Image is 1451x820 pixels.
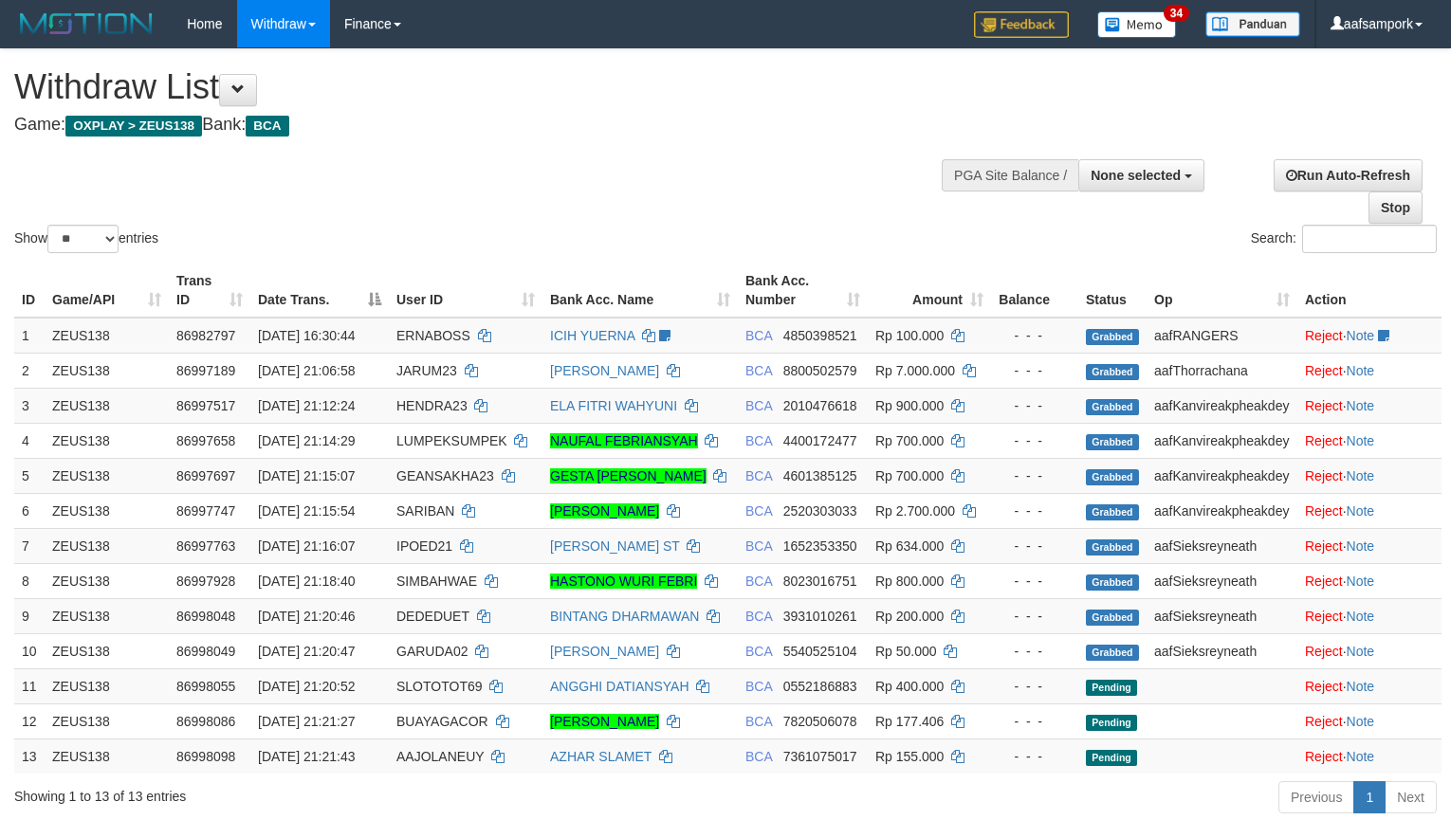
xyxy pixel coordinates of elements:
[783,679,857,694] span: Copy 0552186883 to clipboard
[1305,538,1343,554] a: Reject
[1091,168,1181,183] span: None selected
[396,538,452,554] span: IPOED21
[783,468,857,483] span: Copy 4601385125 to clipboard
[745,644,772,659] span: BCA
[1086,610,1139,626] span: Grabbed
[1347,433,1375,448] a: Note
[396,503,454,519] span: SARIBAN
[246,116,288,137] span: BCA
[999,431,1071,450] div: - - -
[550,328,634,343] a: ICIH YUERNA
[1086,750,1137,766] span: Pending
[14,563,45,598] td: 8
[396,609,469,624] span: DEDEDUET
[258,468,355,483] span: [DATE] 21:15:07
[176,398,235,413] span: 86997517
[45,668,169,703] td: ZEUS138
[875,468,944,483] span: Rp 700.000
[45,598,169,633] td: ZEUS138
[1086,715,1137,731] span: Pending
[1297,633,1442,668] td: ·
[1305,503,1343,519] a: Reject
[1251,225,1437,253] label: Search:
[1147,493,1297,528] td: aafKanvireakpheakdey
[1086,329,1139,345] span: Grabbed
[875,679,944,694] span: Rp 400.000
[250,264,389,318] th: Date Trans.: activate to sort column descending
[1385,781,1437,813] a: Next
[745,363,772,378] span: BCA
[258,503,355,519] span: [DATE] 21:15:54
[999,607,1071,626] div: - - -
[1347,468,1375,483] a: Note
[258,538,355,554] span: [DATE] 21:16:07
[14,738,45,774] td: 13
[783,363,857,378] span: Copy 8800502579 to clipboard
[1086,539,1139,556] span: Grabbed
[1297,668,1442,703] td: ·
[14,9,158,38] img: MOTION_logo.png
[65,116,202,137] span: OXPLAY > ZEUS138
[542,264,738,318] th: Bank Acc. Name: activate to sort column ascending
[783,574,857,589] span: Copy 8023016751 to clipboard
[550,468,707,483] a: GESTA [PERSON_NAME]
[999,326,1071,345] div: - - -
[1347,574,1375,589] a: Note
[1297,353,1442,388] td: ·
[396,644,468,659] span: GARUDA02
[45,528,169,563] td: ZEUS138
[875,433,944,448] span: Rp 700.000
[783,398,857,413] span: Copy 2010476618 to clipboard
[1297,528,1442,563] td: ·
[1297,423,1442,458] td: ·
[991,264,1078,318] th: Balance
[1302,225,1437,253] input: Search:
[396,714,488,729] span: BUAYAGACOR
[258,433,355,448] span: [DATE] 21:14:29
[1147,598,1297,633] td: aafSieksreyneath
[14,116,948,135] h4: Game: Bank:
[396,468,494,483] span: GEANSAKHA23
[396,363,457,378] span: JARUM23
[1347,538,1375,554] a: Note
[396,433,507,448] span: LUMPEKSUMPEK
[1147,353,1297,388] td: aafThorrachana
[1086,434,1139,450] span: Grabbed
[875,574,944,589] span: Rp 800.000
[875,328,944,343] span: Rp 100.000
[550,679,689,694] a: ANGGHI DATIANSYAH
[999,361,1071,380] div: - - -
[1347,749,1375,764] a: Note
[745,714,772,729] span: BCA
[875,363,955,378] span: Rp 7.000.000
[258,609,355,624] span: [DATE] 21:20:46
[999,677,1071,696] div: - - -
[14,318,45,354] td: 1
[1347,679,1375,694] a: Note
[14,264,45,318] th: ID
[1297,264,1442,318] th: Action
[258,644,355,659] span: [DATE] 21:20:47
[45,458,169,493] td: ZEUS138
[396,328,470,343] span: ERNABOSS
[14,633,45,668] td: 10
[1368,191,1423,224] a: Stop
[1347,714,1375,729] a: Note
[1347,609,1375,624] a: Note
[258,749,355,764] span: [DATE] 21:21:43
[1297,738,1442,774] td: ·
[1147,458,1297,493] td: aafKanvireakpheakdey
[1078,264,1147,318] th: Status
[14,779,591,806] div: Showing 1 to 13 of 13 entries
[1347,503,1375,519] a: Note
[745,609,772,624] span: BCA
[738,264,868,318] th: Bank Acc. Number: activate to sort column ascending
[176,644,235,659] span: 86998049
[14,668,45,703] td: 11
[745,538,772,554] span: BCA
[1086,469,1139,485] span: Grabbed
[875,609,944,624] span: Rp 200.000
[1347,363,1375,378] a: Note
[1347,398,1375,413] a: Note
[868,264,991,318] th: Amount: activate to sort column ascending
